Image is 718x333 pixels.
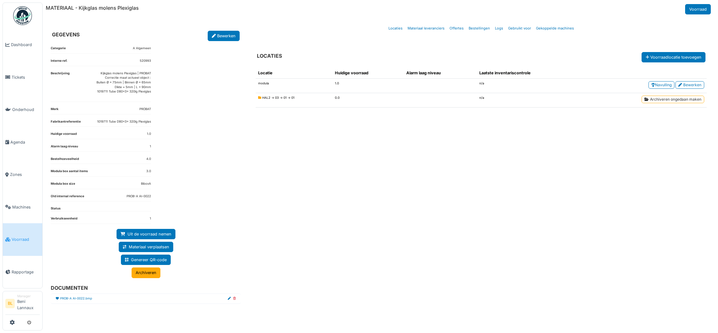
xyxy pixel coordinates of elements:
td: n/a [477,93,581,108]
dt: Merk [51,107,59,114]
a: Voorraad [3,223,42,256]
td: 1.0 [332,79,404,93]
a: Bewerken [675,81,704,89]
dt: Alarm laag niveau [51,144,78,151]
li: BL [5,299,15,308]
a: Zones [3,158,42,191]
dd: 3.0 [146,169,151,174]
a: Offertes [447,21,466,36]
th: Locatie [256,67,332,79]
span: Zones [10,172,40,177]
dd: 1 [150,144,151,149]
td: modula [256,79,332,93]
dt: Huidige voorraad [51,132,77,139]
span: Dashboard [11,42,40,48]
div: Manager [17,294,40,299]
dt: Verbruikseenheid [51,216,77,224]
a: Rapportage [3,256,42,288]
a: Archiveren ongedaan maken [642,96,704,103]
th: Laatste inventariscontrole [477,67,581,79]
a: Uit de voorraad nemen [117,229,175,239]
p: Kijkglas molens Plexiglas | PROBAT Correctie maat actueel object : Buiten Ø = 75mm | Binnen Ø = 6... [96,71,151,94]
span: Onderhoud [12,107,40,113]
dt: Interne ref. [51,59,67,66]
a: Gekoppelde machines [533,21,576,36]
dt: Categorie [51,46,66,53]
h6: DOCUMENTEN [51,285,236,291]
dd: A Algemeen [133,46,151,51]
a: Bewerken [208,31,240,41]
li: Beni Lannaux [17,294,40,313]
dt: Modula box size [51,182,75,189]
dd: PROB-A Al-0022 [127,194,151,199]
a: Logs [492,21,506,36]
dt: Beschrijving [51,71,70,102]
dd: 4.0 [146,157,151,161]
a: Materiaal verplaatsen [119,242,173,252]
td: n/a [477,79,581,93]
h6: MATERIAAL - Kijkglas molens Plexiglas [46,5,139,11]
a: Voorraad [685,4,711,14]
span: Voorraad [12,236,40,242]
a: Locaties [386,21,405,36]
dd: 1 [150,216,151,221]
a: Agenda [3,126,42,159]
h6: GEGEVENS [52,32,80,38]
a: Dashboard [3,29,42,61]
dt: Status [51,206,60,211]
span: Gearchiveerd [258,96,262,99]
span: Agenda [10,139,40,145]
dd: 1019711 Tube D80x3x 320lg Plexiglas [97,119,151,124]
a: Machines [3,191,42,224]
dd: 520993 [140,59,151,63]
a: Bestellingen [466,21,492,36]
a: Onderhoud [3,93,42,126]
span: Tickets [12,74,40,80]
img: Badge_color-CXgf-gQk.svg [13,6,32,25]
td: 0.0 [332,93,404,108]
dt: Old internal reference [51,194,84,201]
dt: Bestelhoeveelheid [51,157,79,164]
a: Navulling [648,81,674,89]
th: Huidige voorraad [332,67,404,79]
th: Alarm laag niveau [404,67,477,79]
td: HAL2 -> 03 -> 01 -> 01 [256,93,332,108]
a: Tickets [3,61,42,94]
h6: LOCATIES [257,53,282,59]
button: Voorraadlocatie toevoegen [642,52,705,62]
dt: Fabrikantreferentie [51,119,81,127]
a: Gebruikt voor [506,21,533,36]
dt: Modula box aantal items [51,169,88,176]
span: Machines [12,204,40,210]
a: Materiaal leveranciers [405,21,447,36]
a: PROB-A Al-0022.bmp [60,296,92,301]
a: Genereer QR-code [121,255,171,265]
dd: PROBAT [139,107,151,112]
a: Archiveren [132,267,160,278]
dd: BiboxA [141,182,151,186]
dd: 1.0 [147,132,151,136]
span: Rapportage [12,269,40,275]
a: BL ManagerBeni Lannaux [5,294,40,315]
